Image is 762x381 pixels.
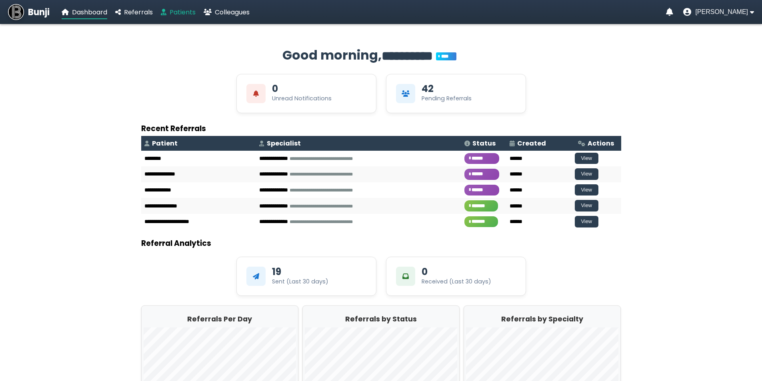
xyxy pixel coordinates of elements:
a: Dashboard [62,7,107,17]
span: Referrals [124,8,153,17]
th: Status [461,136,506,151]
img: Bunji Dental Referral Management [8,4,24,20]
h2: Referrals by Status [305,314,457,324]
div: View Pending Referrals [386,74,526,113]
h2: Referrals Per Day [144,314,296,324]
th: Created [506,136,575,151]
div: 0 [272,84,278,94]
div: Pending Referrals [422,94,472,103]
span: Colleagues [215,8,250,17]
div: 0Received (Last 30 days) [386,257,526,296]
a: Referrals [115,7,153,17]
span: [PERSON_NAME] [695,8,748,16]
div: 19Sent (Last 30 days) [236,257,376,296]
div: 42 [422,84,434,94]
div: Sent (Last 30 days) [272,277,328,286]
th: Actions [575,136,621,151]
button: User menu [683,8,754,16]
div: Received (Last 30 days) [422,277,491,286]
h3: Recent Referrals [141,123,621,134]
a: Bunji [8,4,50,20]
button: View [575,216,599,227]
div: View Unread Notifications [236,74,376,113]
span: Patients [170,8,196,17]
button: View [575,184,599,196]
th: Specialist [256,136,461,151]
h2: Referrals by Specialty [466,314,618,324]
button: View [575,168,599,180]
span: You’re on Plus! [436,52,456,60]
h2: Good morning, [141,46,621,66]
a: Notifications [666,8,673,16]
a: Colleagues [204,7,250,17]
button: View [575,153,599,164]
div: 19 [272,267,281,277]
span: Dashboard [72,8,107,17]
button: View [575,200,599,211]
div: Unread Notifications [272,94,332,103]
a: Patients [161,7,196,17]
div: 0 [422,267,428,277]
h3: Referral Analytics [141,237,621,249]
th: Patient [141,136,256,151]
span: Bunji [28,6,50,19]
